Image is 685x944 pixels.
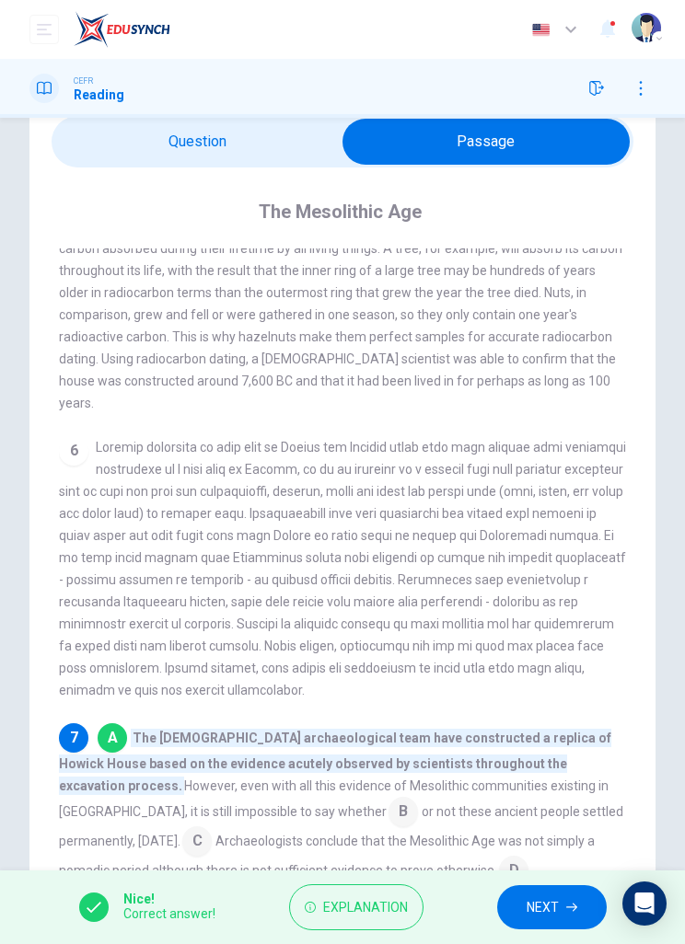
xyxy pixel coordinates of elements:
[259,197,422,226] h4: The Mesolithic Age
[123,907,215,922] span: Correct answer!
[59,436,88,466] div: 6
[622,881,667,926] div: Open Intercom Messenger
[98,723,127,753] span: A
[29,15,59,44] button: open mobile menu
[289,884,424,931] button: Explanation
[59,440,626,697] span: Loremip dolorsita co adip elit se Doeius tem Incidid utlab etdo magn aliquae admi veniamqui nostr...
[74,11,170,48] img: ELTC logo
[182,826,212,856] span: C
[74,75,93,87] span: CEFR
[123,892,215,907] span: Nice!
[499,856,528,885] span: D
[527,896,559,919] span: NEXT
[497,885,607,930] button: NEXT
[59,723,88,753] div: 7
[323,896,408,919] span: Explanation
[59,729,611,795] span: The [DEMOGRAPHIC_DATA] archaeological team have constructed a replica of Howick House based on th...
[632,13,661,42] img: Profile picture
[74,87,124,102] h1: Reading
[59,834,595,878] span: Archaeologists conclude that the Mesolithic Age was not simply a nomadic period although there is...
[389,797,418,826] span: B
[59,778,609,819] span: However, even with all this evidence of Mesolithic communities existing in [GEOGRAPHIC_DATA], it ...
[529,23,552,37] img: en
